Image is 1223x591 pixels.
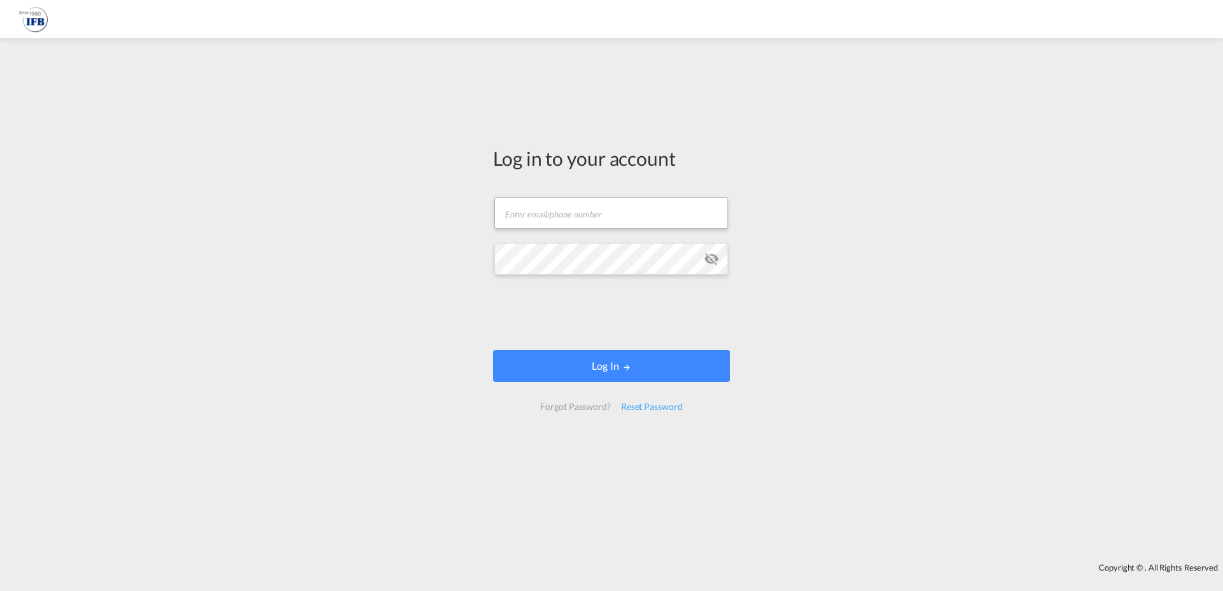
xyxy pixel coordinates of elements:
[493,350,730,382] button: LOGIN
[704,251,719,266] md-icon: icon-eye-off
[493,145,730,171] div: Log in to your account
[535,395,615,418] div: Forgot Password?
[494,197,728,229] input: Enter email/phone number
[19,5,48,34] img: de31bbe0256b11eebba44b54815f083d.png
[515,288,708,337] iframe: reCAPTCHA
[616,395,688,418] div: Reset Password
